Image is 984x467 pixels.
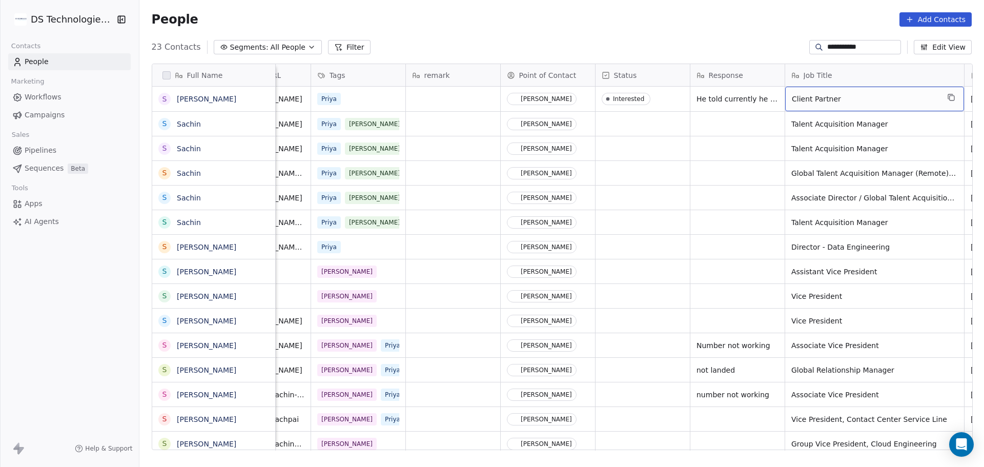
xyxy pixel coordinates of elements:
span: People [152,12,198,27]
div: Interested [613,95,644,103]
a: Campaigns [8,107,131,124]
a: [URL][DOMAIN_NAME][PERSON_NAME] [222,218,362,227]
span: [PERSON_NAME] [317,339,377,352]
span: Vice President [791,291,958,301]
div: [PERSON_NAME] [521,120,572,128]
span: Priya [317,93,341,105]
span: [PERSON_NAME] [344,143,404,155]
span: Full Name [187,70,223,80]
div: [PERSON_NAME] [521,367,572,374]
div: S [162,364,167,375]
div: Status [596,64,690,86]
a: Sachin [177,120,201,128]
span: Help & Support [85,444,132,453]
span: Talent Acquisition Manager [791,217,958,228]
span: Point of Contact [519,70,577,80]
span: Pipelines [25,145,56,156]
a: Sachin [177,218,201,227]
div: [PERSON_NAME] [521,268,572,275]
span: Priya [317,216,341,229]
button: Edit View [914,40,972,54]
span: Sales [7,127,34,143]
div: S [162,168,167,178]
span: Priya [381,413,404,425]
a: Workflows [8,89,131,106]
span: Associate Director / Global Talent Acquisition Manager (Remote) [791,193,958,203]
span: [PERSON_NAME] [317,315,377,327]
a: [PERSON_NAME] [177,292,236,300]
span: Associate Vice President [791,390,958,400]
a: People [8,53,131,70]
div: S [162,266,167,277]
span: Assistant Vice President [791,267,958,277]
a: [URL][DOMAIN_NAME] [222,317,302,325]
a: Sachin [177,145,201,153]
span: Global Talent Acquisition Manager (Remote) / Associate Director [791,168,958,178]
a: [PERSON_NAME] [177,440,236,448]
span: [PERSON_NAME] [344,167,404,179]
span: He told currently he don't have any openings he will reach out whenever he have,,,I have to follo... [696,94,778,104]
a: [URL][DOMAIN_NAME] [222,120,302,128]
a: [URL].com/in/sachin-kulkarni-05110317 [222,391,364,399]
div: Full Name [152,64,275,86]
a: [PERSON_NAME] [177,268,236,276]
span: Global Relationship Manager [791,365,958,375]
span: Tags [330,70,345,80]
span: AI Agents [25,216,59,227]
a: [PERSON_NAME] [177,95,236,103]
span: Priya [317,143,341,155]
div: S [162,414,167,424]
span: [PERSON_NAME] [317,266,377,278]
span: Status [614,70,637,80]
div: S [162,389,167,400]
a: [URL][DOMAIN_NAME] [222,145,302,153]
a: Help & Support [75,444,132,453]
span: Priya [317,118,341,130]
div: S [162,143,167,154]
div: S [162,192,167,203]
div: grid [152,87,276,451]
div: remark [406,64,500,86]
span: [PERSON_NAME] [317,290,377,302]
div: [PERSON_NAME] [521,243,572,251]
a: [URL][DOMAIN_NAME][PERSON_NAME] [222,243,362,251]
a: Pipelines [8,142,131,159]
span: Talent Acquisition Manager [791,119,958,129]
div: Point of Contact [501,64,595,86]
span: [PERSON_NAME] [344,118,404,130]
span: Group Vice President, Cloud Engineering [791,439,958,449]
span: Job Title [804,70,832,80]
a: AI Agents [8,213,131,230]
span: Client Partner [792,94,939,104]
span: remark [424,70,450,80]
div: [PERSON_NAME] [521,416,572,423]
a: [URL][DOMAIN_NAME] [222,194,302,202]
div: [PERSON_NAME] [521,219,572,226]
span: All People [271,42,305,53]
span: number not working [696,390,778,400]
span: Marketing [7,74,49,89]
a: [URL][DOMAIN_NAME] [222,341,302,350]
a: Sachin [177,194,201,202]
a: [PERSON_NAME] [177,243,236,251]
span: 23 Contacts [152,41,201,53]
div: Tags [311,64,405,86]
div: [PERSON_NAME] [521,342,572,349]
a: [URL].com/in/sachpai [222,415,299,423]
a: SequencesBeta [8,160,131,177]
div: [PERSON_NAME] [521,95,572,103]
div: [PERSON_NAME] [521,391,572,398]
div: S [162,291,167,301]
div: S [162,340,167,351]
div: Open Intercom Messenger [949,432,974,457]
span: Director - Data Engineering [791,242,958,252]
button: Add Contacts [899,12,972,27]
span: [PERSON_NAME] [317,413,377,425]
span: [PERSON_NAME] [317,389,377,401]
div: [PERSON_NAME] [521,145,572,152]
span: [PERSON_NAME] [344,216,404,229]
div: S [162,241,167,252]
span: Priya [317,192,341,204]
a: [PERSON_NAME] [177,415,236,423]
div: Response [690,64,785,86]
